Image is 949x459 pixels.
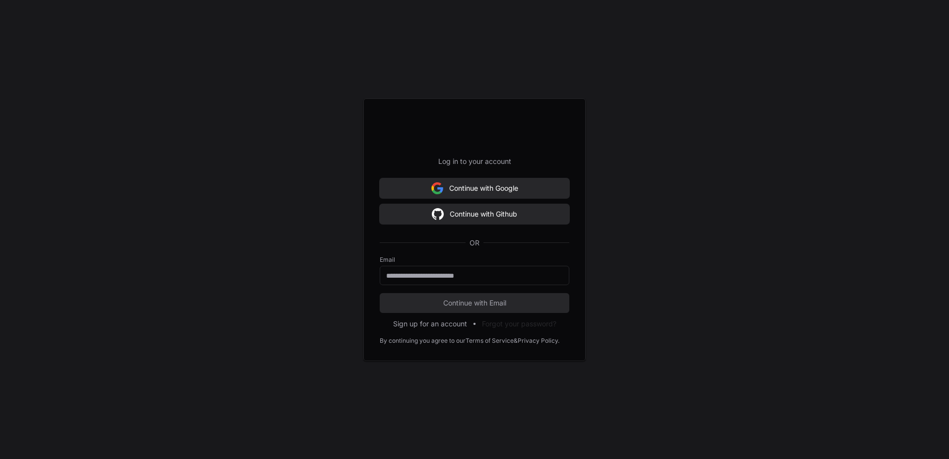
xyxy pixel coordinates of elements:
[466,238,483,248] span: OR
[518,337,559,345] a: Privacy Policy.
[380,256,569,264] label: Email
[380,178,569,198] button: Continue with Google
[380,298,569,308] span: Continue with Email
[514,337,518,345] div: &
[466,337,514,345] a: Terms of Service
[431,178,443,198] img: Sign in with google
[380,204,569,224] button: Continue with Github
[380,156,569,166] p: Log in to your account
[380,337,466,345] div: By continuing you agree to our
[393,319,467,329] button: Sign up for an account
[482,319,556,329] button: Forgot your password?
[432,204,444,224] img: Sign in with google
[380,293,569,313] button: Continue with Email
